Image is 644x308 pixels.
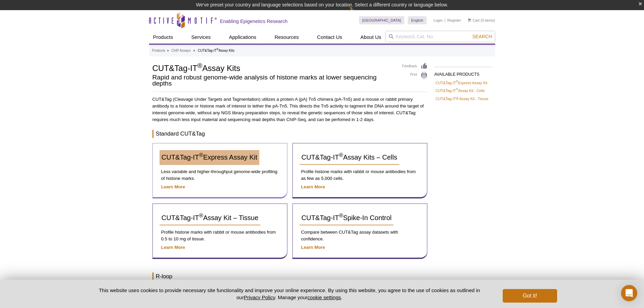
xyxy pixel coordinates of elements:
a: Learn More [301,184,325,189]
sup: ® [456,88,458,91]
li: (0 items) [468,16,495,24]
input: Keyword, Cat. No. [385,31,495,42]
a: CUT&Tag-IT®Express Assay Kit [160,150,259,165]
p: CUT&Tag (Cleavage Under Targets and Tagmentation) utilizes a protein A (pA) Tn5 chimera (pA-Tn5) ... [152,96,428,123]
span: CUT&Tag-IT Spike-In Control [302,214,392,221]
sup: ® [217,48,219,51]
sup: ® [339,152,343,159]
span: Search [472,34,492,39]
a: ChIP Assays [171,48,191,54]
a: Products [149,31,177,44]
h2: Enabling Epigenetics Research [220,18,288,24]
sup: ® [197,62,202,69]
a: [GEOGRAPHIC_DATA] [359,16,405,24]
span: CUT&Tag-IT Express Assay Kit [162,153,257,161]
a: Register [447,18,461,23]
h1: CUT&Tag-IT Assay Kits [152,63,396,73]
h3: R-loop [152,273,428,281]
li: » [193,49,195,52]
p: This website uses cookies to provide necessary site functionality and improve your online experie... [87,287,492,301]
a: CUT&Tag-IT®Assay Kit - Cells [436,88,485,94]
p: Profile histone marks with rabbit or mouse antibodies from 0.5 to 10 mg of tissue. [160,229,280,242]
a: CUT&Tag-IT®Spike-In Control [300,211,394,226]
span: CUT&Tag-IT Assay Kit – Tissue [162,214,259,221]
a: Services [187,31,215,44]
sup: ® [199,213,203,219]
div: Open Intercom Messenger [621,285,637,301]
img: Change Here [349,5,367,21]
a: About Us [356,31,385,44]
sup: ® [456,80,458,83]
h2: AVAILABLE PRODUCTS [434,67,492,79]
a: Feedback [402,63,428,70]
p: Compare between CUT&Tag assay datasets with confidence. [300,229,420,242]
a: Login [433,18,443,23]
span: CUT&Tag-IT Assay Kits – Cells [302,153,397,161]
button: cookie settings [307,294,341,300]
h2: Rapid and robust genome-wide analysis of histone marks at lower sequencing depths [152,74,396,87]
a: Applications [225,31,260,44]
a: CUT&Tag-IT®Assay Kits – Cells [300,150,399,165]
li: » [167,49,169,52]
a: Products [152,48,165,54]
a: Learn More [161,245,185,250]
img: Your Cart [468,18,471,22]
button: Search [470,33,494,40]
a: Cart [468,18,480,23]
a: Resources [270,31,303,44]
sup: ® [339,213,343,219]
a: Privacy Policy [244,294,275,300]
a: Learn More [301,245,325,250]
h3: Standard CUT&Tag [152,130,428,138]
a: CUT&Tag-IT®Assay Kit – Tissue [160,211,261,226]
p: Profile histone marks with rabbit or mouse antibodies from as few as 5,000 cells. [300,168,420,182]
a: CUT&Tag-IT® Assay Kit - Tissue [436,96,488,102]
button: Got it! [503,289,557,303]
p: Less variable and higher-throughput genome-wide profiling of histone marks. [160,168,280,182]
a: CUT&Tag-IT®Express Assay Kit [436,80,487,86]
a: English [408,16,427,24]
sup: ® [199,152,203,159]
li: | [445,16,446,24]
li: CUT&Tag-IT Assay Kits [198,49,234,52]
a: Print [402,72,428,79]
a: Learn More [161,184,185,189]
a: Contact Us [313,31,346,44]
